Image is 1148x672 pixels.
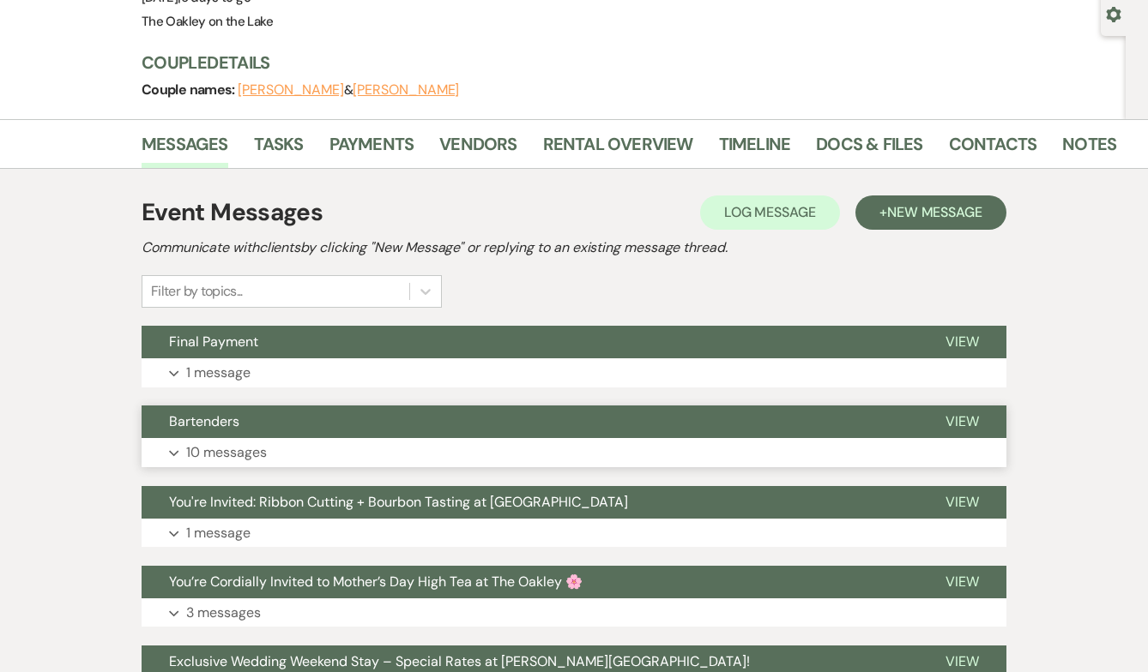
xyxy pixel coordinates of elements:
p: 3 messages [186,602,261,624]
h2: Communicate with clients by clicking "New Message" or replying to an existing message thread. [142,237,1006,258]
button: 3 messages [142,598,1006,627]
button: Final Payment [142,326,918,358]
span: You’re Cordially Invited to Mother’s Day High Tea at The Oakley 🌸 [169,573,583,591]
div: Filter by topics... [151,281,243,302]
span: View [946,333,979,351]
a: Vendors [439,130,517,168]
button: 1 message [142,358,1006,387]
a: Notes [1062,130,1116,168]
a: Rental Overview [543,130,693,168]
span: Bartenders [169,412,239,430]
h3: Couple Details [142,51,1103,75]
a: Docs & Files [816,130,922,168]
button: 1 message [142,519,1006,548]
span: You're Invited: Ribbon Cutting + Bourbon Tasting at [GEOGRAPHIC_DATA] [169,493,628,511]
button: [PERSON_NAME] [353,83,459,97]
span: Couple names: [142,81,238,99]
button: +New Message [855,195,1006,230]
p: 1 message [186,362,251,384]
span: View [946,412,979,430]
button: Open lead details [1106,5,1121,21]
a: Contacts [949,130,1037,168]
button: Bartenders [142,405,918,438]
span: Final Payment [169,333,258,351]
span: The Oakley on the Lake [142,13,273,30]
button: View [918,486,1006,519]
span: Exclusive Wedding Weekend Stay – Special Rates at [PERSON_NAME][GEOGRAPHIC_DATA]! [169,652,750,670]
span: View [946,652,979,670]
button: [PERSON_NAME] [238,83,344,97]
h1: Event Messages [142,195,323,231]
span: & [238,81,459,99]
button: View [918,566,1006,598]
button: View [918,326,1006,358]
span: Log Message [724,203,816,221]
button: You're Invited: Ribbon Cutting + Bourbon Tasting at [GEOGRAPHIC_DATA] [142,486,918,519]
a: Messages [142,130,228,168]
p: 1 message [186,522,251,544]
button: Log Message [700,195,840,230]
span: View [946,493,979,511]
button: You’re Cordially Invited to Mother’s Day High Tea at The Oakley 🌸 [142,566,918,598]
a: Tasks [254,130,304,168]
p: 10 messages [186,441,267,464]
a: Payments [329,130,414,168]
span: New Message [887,203,982,221]
button: 10 messages [142,438,1006,467]
button: View [918,405,1006,438]
span: View [946,573,979,591]
a: Timeline [719,130,791,168]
